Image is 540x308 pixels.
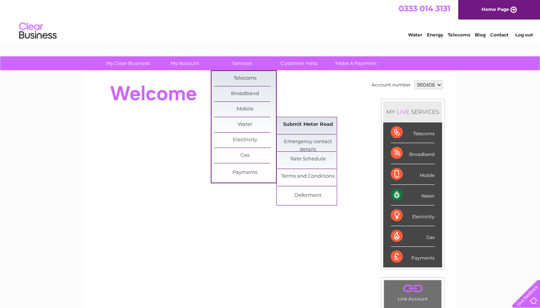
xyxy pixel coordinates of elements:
[277,188,339,203] a: Deferment
[214,86,276,101] a: Broadband
[214,117,276,132] a: Water
[211,56,273,70] a: Services
[19,20,57,42] img: logo.png
[391,205,435,226] div: Electricity
[386,282,439,295] a: .
[214,133,276,148] a: Electricity
[93,4,448,36] div: Clear Business is a trading name of Verastar Limited (registered in [GEOGRAPHIC_DATA] No. 3667643...
[384,280,442,303] td: Link Account
[277,134,339,149] a: Emergency contact details
[391,185,435,205] div: Water
[268,56,330,70] a: Customer Help
[214,148,276,163] a: Gas
[427,32,443,38] a: Energy
[277,169,339,184] a: Terms and Conditions
[214,165,276,180] a: Payments
[383,101,442,122] div: MY SERVICES
[475,32,486,38] a: Blog
[391,164,435,185] div: Mobile
[490,32,508,38] a: Contact
[325,56,387,70] a: Make A Payment
[97,56,159,70] a: My Clear Business
[448,32,470,38] a: Telecoms
[391,247,435,267] div: Payments
[154,56,216,70] a: My Account
[370,79,412,91] td: Account number
[395,108,411,115] div: LIVE
[277,117,339,132] a: Submit Meter Read
[408,32,422,38] a: Water
[391,122,435,143] div: Telecoms
[399,4,450,13] a: 0333 014 3131
[391,143,435,164] div: Broadband
[391,226,435,247] div: Gas
[214,71,276,86] a: Telecoms
[277,152,339,167] a: Rate Schedule
[214,102,276,117] a: Mobile
[515,32,533,38] a: Log out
